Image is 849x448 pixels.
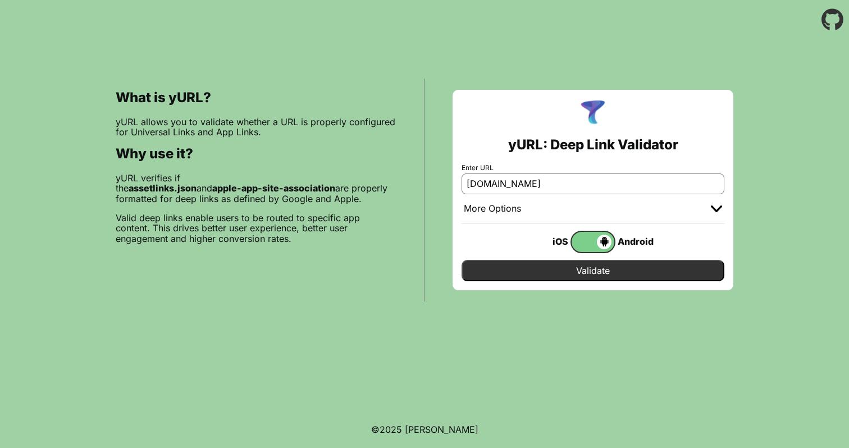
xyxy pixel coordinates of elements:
input: Validate [462,260,724,281]
h2: What is yURL? [116,90,396,106]
h2: Why use it? [116,146,396,162]
div: iOS [526,234,570,249]
img: chevron [711,205,722,212]
div: More Options [464,203,521,214]
p: yURL allows you to validate whether a URL is properly configured for Universal Links and App Links. [116,117,396,138]
b: assetlinks.json [129,182,197,194]
p: yURL verifies if the and are properly formatted for deep links as defined by Google and Apple. [116,173,396,204]
a: Michael Ibragimchayev's Personal Site [405,424,478,435]
b: apple-app-site-association [212,182,335,194]
label: Enter URL [462,164,724,172]
div: Android [615,234,660,249]
p: Valid deep links enable users to be routed to specific app content. This drives better user exper... [116,213,396,244]
span: 2025 [380,424,402,435]
img: yURL Logo [578,99,608,128]
input: e.g. https://app.chayev.com/xyx [462,173,724,194]
h2: yURL: Deep Link Validator [508,137,678,153]
footer: © [371,411,478,448]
